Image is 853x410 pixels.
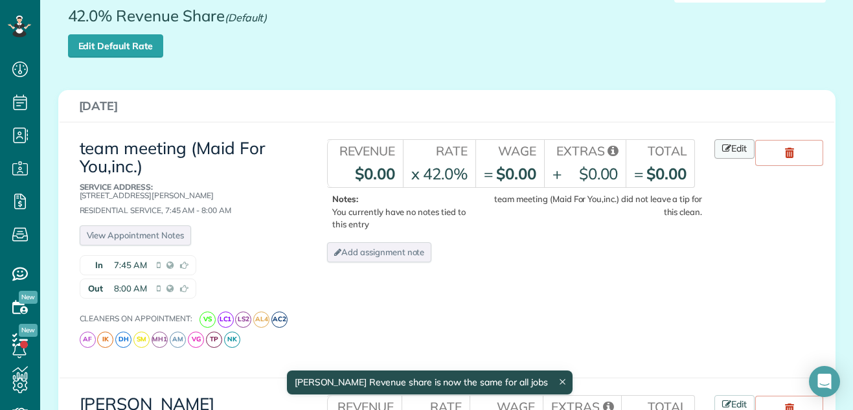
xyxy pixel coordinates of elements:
em: (Default) [225,11,267,24]
span: 8:00 AM [114,282,147,295]
span: TP [206,332,222,348]
th: Revenue [327,140,403,160]
span: 42.0% Revenue Share [68,7,274,34]
div: Open Intercom Messenger [809,366,840,397]
div: [PERSON_NAME] Revenue share is now the same for all jobs [286,370,572,394]
strong: Out [80,279,106,298]
span: New [19,324,38,337]
span: VS [199,312,216,328]
strong: In [80,256,106,275]
div: team meeting (Maid For You,inc.) did not leave a tip for this clean. [481,193,702,218]
b: Notes: [332,194,358,204]
th: Rate [403,140,475,160]
span: AC2 [271,312,288,328]
span: LS2 [235,312,251,328]
a: Edit Default Rate [68,34,163,58]
span: AM [170,332,186,348]
th: Extras [544,140,626,160]
p: [STREET_ADDRESS][PERSON_NAME] [80,183,298,199]
div: x [411,163,420,185]
a: Add assignment note [327,242,431,262]
div: $0.00 [579,163,619,185]
span: AL4 [253,312,269,328]
strong: $0.00 [496,164,536,183]
span: SM [133,332,150,348]
th: Wage [475,140,544,160]
strong: $0.00 [355,164,395,183]
span: 7:45 AM [114,259,147,271]
a: View Appointment Notes [80,225,191,245]
span: New [19,291,38,304]
th: Total [626,140,694,160]
span: NK [224,332,240,348]
span: IK [97,332,113,348]
a: Edit [714,139,755,159]
h3: [DATE] [79,100,815,113]
span: LC1 [218,312,234,328]
strong: $0.00 [646,164,687,183]
span: VG [188,332,204,348]
div: Residential Service, 7:45 AM - 8:00 AM [80,183,298,215]
div: = [484,163,493,185]
span: DH [115,332,131,348]
span: MH1 [152,332,168,348]
div: 42.0% [423,163,468,185]
span: AF [80,332,96,348]
span: Cleaners on appointment: [80,313,198,323]
div: + [552,163,562,185]
div: = [634,163,643,185]
p: You currently have no notes tied to this entry [332,193,477,230]
a: team meeting (Maid For You,inc.) [80,137,265,177]
b: Service Address: [80,182,153,192]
